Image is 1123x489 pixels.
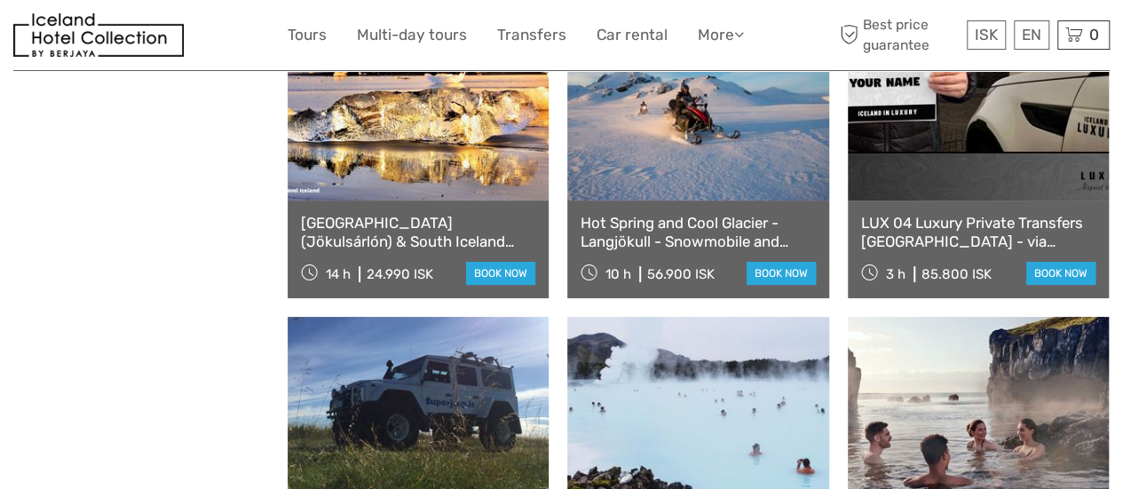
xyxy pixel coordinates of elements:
span: 0 [1087,26,1102,43]
a: [GEOGRAPHIC_DATA] (Jökulsárlón) & South Iceland Tour [301,214,535,250]
div: 85.800 ISK [921,266,992,282]
div: EN [1014,20,1049,50]
div: 56.900 ISK [647,266,715,282]
a: Tours [288,22,327,48]
a: book now [1026,262,1095,285]
span: 3 h [886,266,906,282]
span: 10 h [605,266,631,282]
a: Car rental [597,22,668,48]
a: Hot Spring and Cool Glacier - Langjökull - Snowmobile and Secret Lagoon [581,214,815,250]
span: 14 h [326,266,351,282]
img: 481-8f989b07-3259-4bb0-90ed-3da368179bdc_logo_small.jpg [13,13,184,57]
div: 24.990 ISK [367,266,433,282]
a: book now [747,262,816,285]
a: Transfers [497,22,566,48]
p: We're away right now. Please check back later! [25,31,201,45]
span: Best price guarantee [835,15,962,54]
button: Open LiveChat chat widget [204,28,225,49]
span: ISK [975,26,998,43]
a: LUX 04 Luxury Private Transfers [GEOGRAPHIC_DATA] - via [GEOGRAPHIC_DATA] or via [GEOGRAPHIC_DATA... [861,214,1095,250]
a: Multi-day tours [357,22,467,48]
a: book now [466,262,535,285]
a: More [698,22,744,48]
